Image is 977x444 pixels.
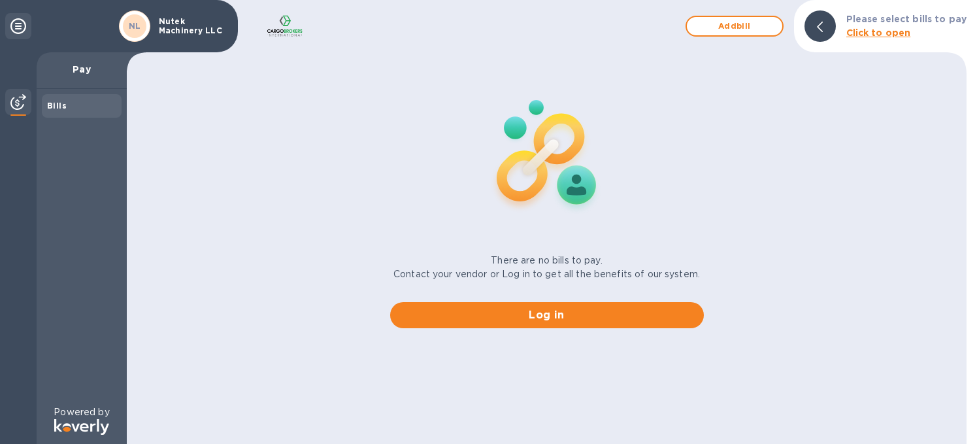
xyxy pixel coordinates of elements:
[54,405,109,419] p: Powered by
[401,307,693,323] span: Log in
[47,63,116,76] p: Pay
[47,101,67,111] b: Bills
[686,16,784,37] button: Addbill
[129,21,141,31] b: NL
[390,302,704,328] button: Log in
[846,27,911,38] b: Click to open
[697,18,772,34] span: Add bill
[846,14,967,24] b: Please select bills to pay
[159,17,224,35] p: Nutek Machinery LLC
[54,419,109,435] img: Logo
[393,254,700,281] p: There are no bills to pay. Contact your vendor or Log in to get all the benefits of our system.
